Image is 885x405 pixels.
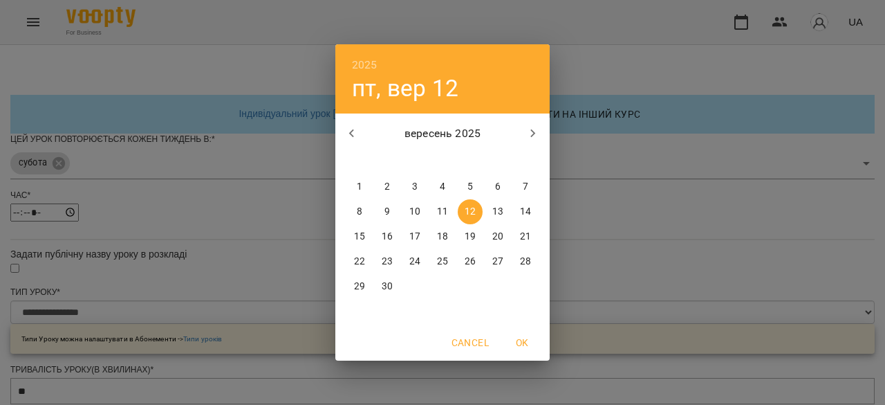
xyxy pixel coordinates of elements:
button: 17 [402,224,427,249]
button: 2025 [352,55,378,75]
p: 1 [357,180,362,194]
span: сб [485,154,510,168]
button: 1 [347,174,372,199]
button: 27 [485,249,510,274]
p: 14 [520,205,531,219]
button: 18 [430,224,455,249]
p: 7 [523,180,528,194]
span: OK [505,334,539,351]
p: вересень 2025 [369,125,517,142]
p: 13 [492,205,503,219]
p: 25 [437,255,448,269]
p: 23 [382,255,393,269]
button: Cancel [446,330,494,355]
button: 30 [375,274,400,299]
p: 29 [354,280,365,294]
p: 9 [384,205,390,219]
button: OK [500,330,544,355]
p: 16 [382,230,393,244]
p: 6 [495,180,501,194]
button: 26 [458,249,483,274]
p: 18 [437,230,448,244]
span: чт [430,154,455,168]
span: пт [458,154,483,168]
p: 26 [465,255,476,269]
button: пт, вер 12 [352,74,458,102]
p: 27 [492,255,503,269]
button: 14 [513,199,538,224]
button: 25 [430,249,455,274]
button: 20 [485,224,510,249]
p: 22 [354,255,365,269]
p: 24 [409,255,420,269]
button: 9 [375,199,400,224]
button: 15 [347,224,372,249]
button: 7 [513,174,538,199]
p: 8 [357,205,362,219]
button: 10 [402,199,427,224]
button: 5 [458,174,483,199]
button: 6 [485,174,510,199]
p: 30 [382,280,393,294]
button: 4 [430,174,455,199]
p: 28 [520,255,531,269]
p: 12 [465,205,476,219]
p: 21 [520,230,531,244]
button: 21 [513,224,538,249]
button: 3 [402,174,427,199]
span: нд [513,154,538,168]
p: 11 [437,205,448,219]
button: 29 [347,274,372,299]
p: 5 [467,180,473,194]
p: 10 [409,205,420,219]
button: 28 [513,249,538,274]
button: 8 [347,199,372,224]
span: вт [375,154,400,168]
button: 12 [458,199,483,224]
button: 22 [347,249,372,274]
p: 2 [384,180,390,194]
span: Cancel [451,334,489,351]
span: пн [347,154,372,168]
button: 16 [375,224,400,249]
p: 3 [412,180,418,194]
span: ср [402,154,427,168]
button: 11 [430,199,455,224]
button: 13 [485,199,510,224]
p: 19 [465,230,476,244]
p: 17 [409,230,420,244]
p: 15 [354,230,365,244]
p: 4 [440,180,445,194]
button: 24 [402,249,427,274]
p: 20 [492,230,503,244]
button: 23 [375,249,400,274]
button: 19 [458,224,483,249]
button: 2 [375,174,400,199]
